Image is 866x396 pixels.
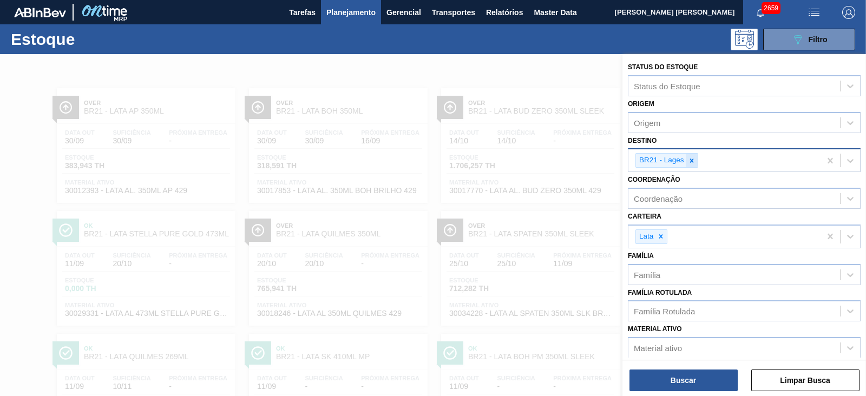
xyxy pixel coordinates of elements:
[634,344,682,353] div: Material ativo
[636,154,686,167] div: BR21 - Lages
[743,5,778,20] button: Notificações
[386,6,421,19] span: Gerencial
[636,230,655,243] div: Lata
[289,6,316,19] span: Tarefas
[809,35,828,44] span: Filtro
[534,6,576,19] span: Master Data
[763,29,855,50] button: Filtro
[731,29,758,50] div: Pogramando: nenhum usuário selecionado
[628,63,698,71] label: Status do Estoque
[628,289,692,296] label: Família Rotulada
[634,270,660,279] div: Família
[628,176,680,183] label: Coordenação
[634,81,700,90] div: Status do Estoque
[628,213,661,220] label: Carteira
[326,6,376,19] span: Planejamento
[628,252,654,260] label: Família
[628,325,682,333] label: Material ativo
[842,6,855,19] img: Logout
[486,6,523,19] span: Relatórios
[628,100,654,108] label: Origem
[14,8,66,17] img: TNhmsLtSVTkK8tSr43FrP2fwEKptu5GPRR3wAAAABJRU5ErkJggg==
[634,194,683,203] div: Coordenação
[808,6,821,19] img: userActions
[11,33,168,45] h1: Estoque
[634,118,660,127] div: Origem
[432,6,475,19] span: Transportes
[634,307,695,316] div: Família Rotulada
[628,137,657,144] label: Destino
[762,2,780,14] span: 2659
